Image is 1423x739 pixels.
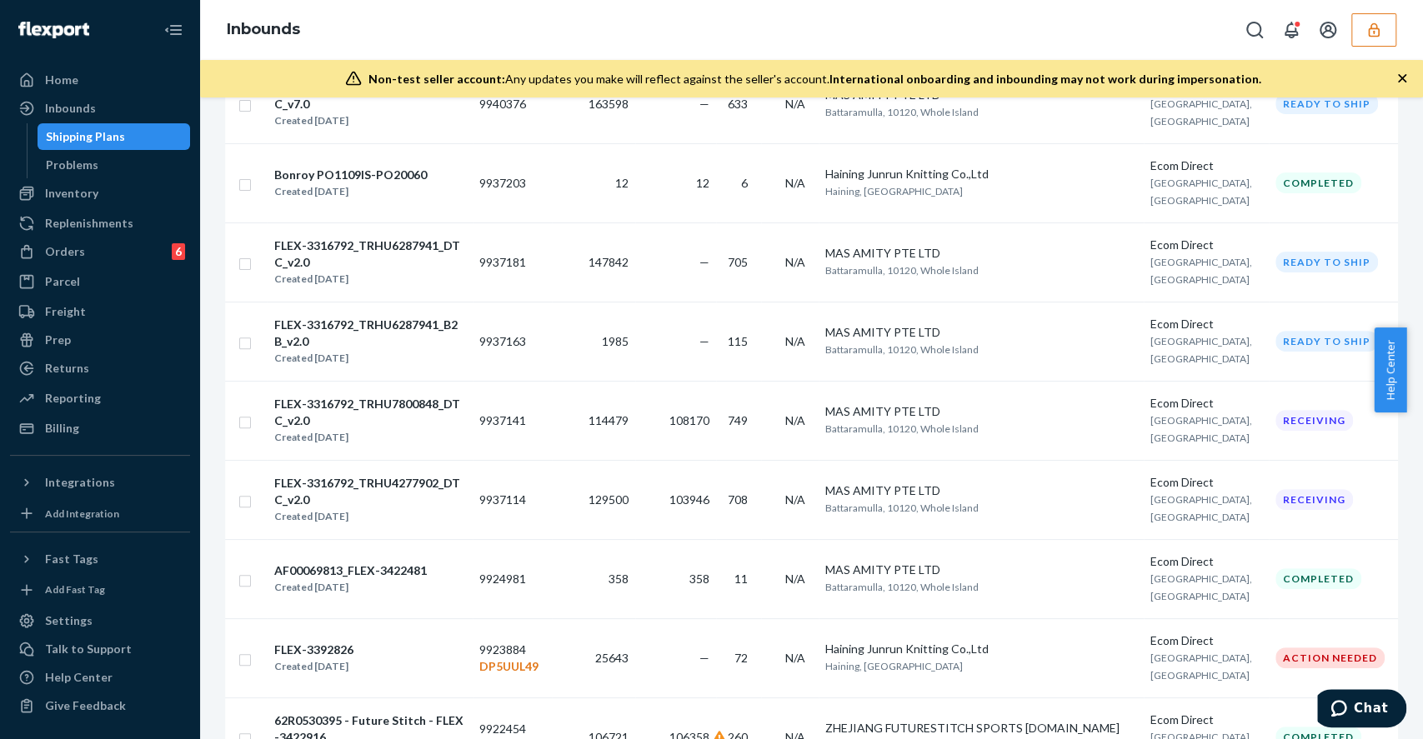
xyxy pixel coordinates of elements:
[785,572,805,586] span: N/A
[669,492,709,507] span: 103946
[1150,572,1252,602] span: [GEOGRAPHIC_DATA], [GEOGRAPHIC_DATA]
[473,64,552,143] td: 9940376
[785,176,805,190] span: N/A
[274,396,465,429] div: FLEX-3316792_TRHU7800848_DTC_v2.0
[10,469,190,496] button: Integrations
[829,72,1261,86] span: International onboarding and inbounding may not work during impersonation.
[825,324,1137,341] div: MAS AMITY PTE LTD
[45,303,86,320] div: Freight
[10,692,190,719] button: Give Feedback
[699,334,709,348] span: —
[45,185,98,202] div: Inventory
[609,572,629,586] span: 358
[595,651,629,665] span: 25643
[45,669,113,686] div: Help Center
[1150,177,1252,207] span: [GEOGRAPHIC_DATA], [GEOGRAPHIC_DATA]
[825,403,1137,420] div: MAS AMITY PTE LTD
[825,106,979,118] span: Battaramulla, 10120, Whole Island
[1150,712,1262,728] div: Ecom Direct
[589,97,629,111] span: 163598
[274,429,465,446] div: Created [DATE]
[45,390,101,407] div: Reporting
[10,355,190,382] a: Returns
[1150,474,1262,491] div: Ecom Direct
[10,664,190,691] a: Help Center
[10,415,190,442] a: Billing
[10,268,190,295] a: Parcel
[10,238,190,265] a: Orders6
[10,502,190,525] a: Add Integration
[669,413,709,427] span: 108170
[172,243,185,260] div: 6
[734,651,748,665] span: 72
[45,273,80,290] div: Parcel
[602,334,629,348] span: 1985
[274,237,465,271] div: FLEX-3316792_TRHU6287941_DTC_v2.0
[274,562,427,579] div: AF00069813_FLEX-3422481
[274,350,465,367] div: Created [DATE]
[10,636,190,662] button: Talk to Support
[45,100,96,117] div: Inbounds
[10,327,190,353] a: Prep
[1150,553,1262,570] div: Ecom Direct
[728,255,748,269] span: 705
[825,343,979,356] span: Battaramulla, 10120, Whole Island
[473,222,552,302] td: 9937181
[10,180,190,207] a: Inventory
[45,215,133,232] div: Replenishments
[1150,632,1262,649] div: Ecom Direct
[1150,395,1262,412] div: Ecom Direct
[213,6,313,54] ol: breadcrumbs
[825,641,1137,657] div: Haining Junrun Knitting Co.,Ltd
[1150,97,1252,127] span: [GEOGRAPHIC_DATA], [GEOGRAPHIC_DATA]
[46,157,98,173] div: Problems
[785,492,805,507] span: N/A
[728,97,748,111] span: 633
[45,420,79,437] div: Billing
[18,22,89,38] img: Flexport logo
[728,413,748,427] span: 749
[825,562,1137,578] div: MAS AMITY PTE LTD
[45,474,115,491] div: Integrations
[589,413,629,427] span: 114479
[1311,13,1345,47] button: Open account menu
[10,298,190,325] a: Freight
[1150,256,1252,286] span: [GEOGRAPHIC_DATA], [GEOGRAPHIC_DATA]
[45,243,85,260] div: Orders
[825,720,1137,737] div: ZHEJIANG FUTURESTITCH SPORTS [DOMAIN_NAME]
[368,72,505,86] span: Non-test seller account:
[728,334,748,348] span: 115
[825,185,963,197] span: Haining, [GEOGRAPHIC_DATA]
[45,507,119,521] div: Add Integration
[1150,652,1252,682] span: [GEOGRAPHIC_DATA], [GEOGRAPHIC_DATA]
[741,176,748,190] span: 6
[825,502,979,514] span: Battaramulla, 10120, Whole Island
[699,651,709,665] span: —
[1150,157,1262,174] div: Ecom Direct
[1374,327,1406,412] button: Help Center
[10,67,190,93] a: Home
[1275,252,1378,272] div: Ready to ship
[38,152,191,178] a: Problems
[45,332,71,348] div: Prep
[1275,331,1378,352] div: Ready to ship
[45,72,78,88] div: Home
[10,546,190,572] button: Fast Tags
[589,492,629,507] span: 129500
[45,697,126,714] div: Give Feedback
[785,255,805,269] span: N/A
[274,112,465,129] div: Created [DATE]
[1150,414,1252,444] span: [GEOGRAPHIC_DATA], [GEOGRAPHIC_DATA]
[1150,316,1262,332] div: Ecom Direct
[825,660,963,672] span: Haining, [GEOGRAPHIC_DATA]
[1150,493,1252,523] span: [GEOGRAPHIC_DATA], [GEOGRAPHIC_DATA]
[825,581,979,593] span: Battaramulla, 10120, Whole Island
[473,539,552,618] td: 9924981
[785,651,805,665] span: N/A
[825,422,979,435] span: Battaramulla, 10120, Whole Island
[473,618,552,697] td: 9923884
[479,658,545,675] p: DP5UUL49
[274,508,465,525] div: Created [DATE]
[274,658,353,675] div: Created [DATE]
